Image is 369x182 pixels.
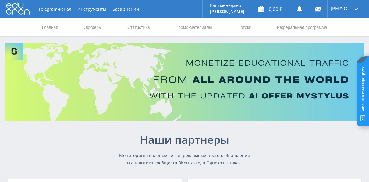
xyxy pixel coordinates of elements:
span: [PERSON_NAME] [331,6,352,11]
a: Офферы [83,18,103,36]
a: Главная [41,18,59,36]
a: Промо-материалы [175,18,212,36]
p: [PERSON_NAME] [210,9,244,14]
p: Ваш менеджер: [210,3,244,8]
p: Наши партнеры [118,133,252,146]
img: Banner [5,43,364,121]
a: Реферальная программа [276,18,328,36]
p: Мониторинг тизерных сетей, рекламных постов, объявлений и аналитика сообществ ВКонтакте, в Однокл... [118,152,252,167]
a: Потоки [237,18,252,36]
a: Статистика [127,18,151,36]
